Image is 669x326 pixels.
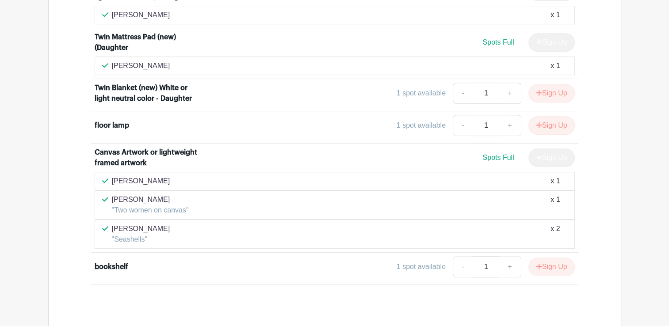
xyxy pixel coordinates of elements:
p: [PERSON_NAME] [112,61,170,71]
p: [PERSON_NAME] [112,194,189,205]
div: Twin Mattress Pad (new) (Daughter [95,32,204,53]
button: Sign Up [528,258,575,276]
div: x 1 [550,61,560,71]
div: Twin Blanket (new) White or light neutral color - Daughter [95,83,204,104]
div: x 1 [550,176,560,186]
div: floor lamp [95,120,129,131]
p: "Seashells" [112,234,170,245]
p: [PERSON_NAME] [112,176,170,186]
a: - [453,115,473,136]
p: [PERSON_NAME] [112,224,170,234]
div: 1 spot available [397,88,446,99]
button: Sign Up [528,84,575,102]
div: 1 spot available [397,120,446,131]
span: Spots Full [482,154,514,161]
div: bookshelf [95,262,128,272]
div: x 1 [550,10,560,20]
a: - [453,256,473,277]
p: [PERSON_NAME] [112,10,170,20]
a: + [499,256,521,277]
div: x 2 [550,224,560,245]
a: + [499,83,521,104]
div: 1 spot available [397,262,446,272]
a: - [453,83,473,104]
p: "Two women on canvas" [112,205,189,216]
div: x 1 [550,194,560,216]
div: Canvas Artwork or lightweight framed artwork [95,147,204,168]
button: Sign Up [528,116,575,135]
a: + [499,115,521,136]
span: Spots Full [482,38,514,46]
